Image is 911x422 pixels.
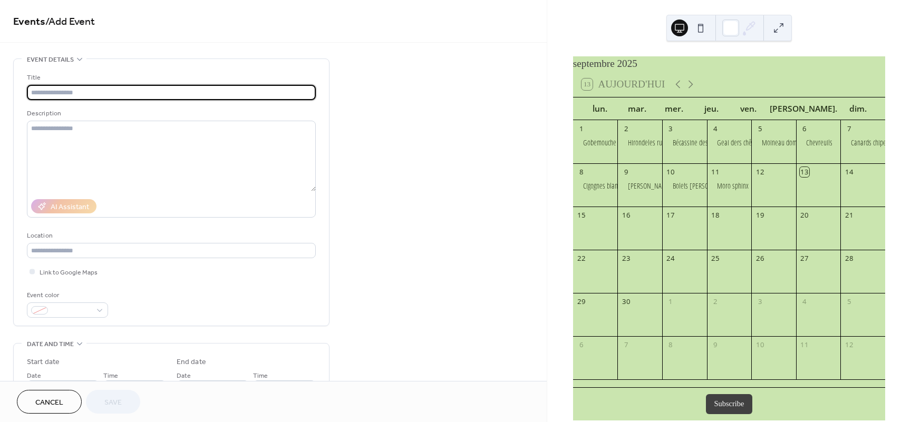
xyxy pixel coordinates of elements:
[27,370,41,381] span: Date
[755,297,764,307] div: 3
[845,124,854,133] div: 7
[840,138,885,148] div: Canards chipeaux
[27,108,314,119] div: Description
[628,138,680,148] div: Hirondeles rustiques
[711,340,720,350] div: 9
[577,210,586,220] div: 15
[17,390,82,414] button: Cancel
[800,253,809,263] div: 27
[27,339,74,350] span: Date and time
[577,253,586,263] div: 22
[730,97,767,120] div: ven.
[27,54,74,65] span: Event details
[755,340,764,350] div: 10
[767,97,840,120] div: [PERSON_NAME].
[573,138,618,148] div: Gobemouche noir
[617,138,662,148] div: Hirondeles rustiques
[40,267,98,278] span: Link to Google Maps
[711,124,720,133] div: 4
[800,210,809,220] div: 20
[177,370,191,381] span: Date
[755,167,764,176] div: 12
[662,138,707,148] div: Bécassine des marais
[177,357,206,368] div: End date
[762,138,816,148] div: Moineau domestique
[666,340,675,350] div: 8
[755,124,764,133] div: 5
[666,297,675,307] div: 1
[622,253,631,263] div: 23
[622,167,631,176] div: 9
[800,124,809,133] div: 6
[253,370,268,381] span: Time
[617,181,662,191] div: Hermine
[717,138,761,148] div: Geai ders chênes
[711,253,720,263] div: 25
[35,397,63,408] span: Cancel
[707,138,752,148] div: Geai ders chênes
[577,297,586,307] div: 29
[706,394,753,414] button: Subscribe
[618,97,655,120] div: mar.
[622,297,631,307] div: 30
[666,124,675,133] div: 3
[751,138,796,148] div: Moineau domestique
[851,138,895,148] div: Canards chipeaux
[840,97,877,120] div: dim.
[583,181,629,191] div: Cigognes blanches
[806,138,832,148] div: Chevreuils
[27,357,60,368] div: Start date
[628,181,673,191] div: [PERSON_NAME]
[845,297,854,307] div: 5
[845,253,854,263] div: 28
[711,297,720,307] div: 2
[800,167,809,176] div: 13
[577,124,586,133] div: 1
[666,253,675,263] div: 24
[707,181,752,191] div: Moro sphinx
[577,340,586,350] div: 6
[755,210,764,220] div: 19
[800,297,809,307] div: 4
[845,340,854,350] div: 12
[662,181,707,191] div: Bolets rudes
[582,97,618,120] div: lun.
[666,210,675,220] div: 17
[27,230,314,241] div: Location
[622,210,631,220] div: 16
[27,72,314,83] div: Title
[796,138,841,148] div: Chevreuils
[693,97,730,120] div: jeu.
[711,210,720,220] div: 18
[673,181,734,191] div: Bolets [PERSON_NAME]
[717,181,749,191] div: Moro sphinx
[27,290,106,301] div: Event color
[755,253,764,263] div: 26
[622,124,631,133] div: 2
[666,167,675,176] div: 10
[13,12,45,32] a: Events
[573,181,618,191] div: Cigognes blanches
[711,167,720,176] div: 11
[673,138,727,148] div: Bécassine des marais
[573,56,885,72] div: septembre 2025
[845,167,854,176] div: 14
[800,340,809,350] div: 11
[845,210,854,220] div: 21
[103,370,118,381] span: Time
[577,167,586,176] div: 8
[656,97,693,120] div: mer.
[583,138,628,148] div: Gobemouche noir
[45,12,95,32] span: / Add Event
[622,340,631,350] div: 7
